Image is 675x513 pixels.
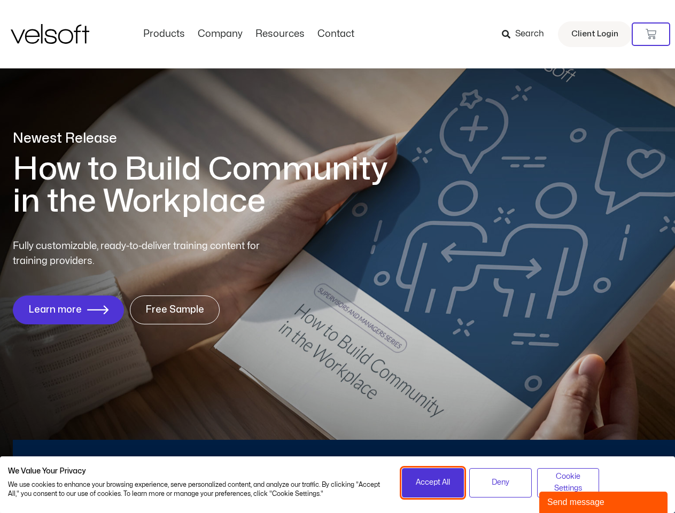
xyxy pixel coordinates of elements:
button: Deny all cookies [469,468,532,498]
h1: How to Build Community in the Workplace [13,153,403,217]
button: Adjust cookie preferences [537,468,600,498]
nav: Menu [137,28,361,40]
a: Search [502,25,552,43]
a: Free Sample [130,296,220,324]
img: Velsoft Training Materials [11,24,89,44]
span: Cookie Settings [544,471,593,495]
p: Newest Release [13,129,403,148]
button: Accept all cookies [402,468,464,498]
span: Free Sample [145,305,204,315]
a: ContactMenu Toggle [311,28,361,40]
span: Learn more [28,305,82,315]
span: Accept All [416,477,450,488]
p: We use cookies to enhance your browsing experience, serve personalized content, and analyze our t... [8,480,386,499]
a: Learn more [13,296,124,324]
p: Fully customizable, ready-to-deliver training content for training providers. [13,239,279,269]
a: CompanyMenu Toggle [191,28,249,40]
iframe: chat widget [539,489,670,513]
span: Deny [492,477,509,488]
span: Client Login [571,27,618,41]
span: Search [515,27,544,41]
a: ResourcesMenu Toggle [249,28,311,40]
a: ProductsMenu Toggle [137,28,191,40]
a: Client Login [558,21,632,47]
h2: We Value Your Privacy [8,467,386,476]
